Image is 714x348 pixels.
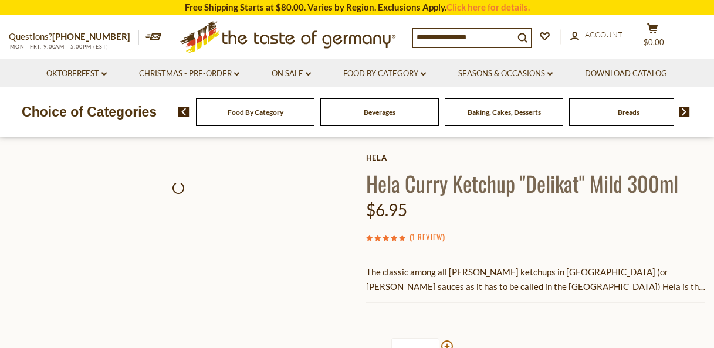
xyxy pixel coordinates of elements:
span: Account [585,30,622,39]
h1: Hela Curry Ketchup "Delikat" Mild 300ml [366,170,705,196]
a: Food By Category [343,67,426,80]
p: Questions? [9,29,139,45]
a: Seasons & Occasions [458,67,553,80]
span: MON - FRI, 9:00AM - 5:00PM (EST) [9,43,109,50]
a: Download Catalog [585,67,667,80]
a: Account [570,29,622,42]
a: Click here for details. [446,2,530,12]
a: Hela [366,153,705,162]
a: Baking, Cakes, Desserts [468,108,541,117]
a: Breads [618,108,639,117]
span: $0.00 [644,37,664,47]
img: next arrow [679,107,690,117]
a: Beverages [364,108,395,117]
span: ( ) [410,231,445,243]
a: Food By Category [228,108,283,117]
a: Oktoberfest [46,67,107,80]
a: 1 Review [412,231,442,244]
button: $0.00 [635,23,670,52]
img: previous arrow [178,107,190,117]
a: Christmas - PRE-ORDER [139,67,239,80]
a: [PHONE_NUMBER] [52,31,130,42]
span: $6.95 [366,200,407,220]
p: The classic among all [PERSON_NAME] ketchups in [GEOGRAPHIC_DATA] (or [PERSON_NAME] sauces as it ... [366,265,705,294]
a: On Sale [272,67,311,80]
